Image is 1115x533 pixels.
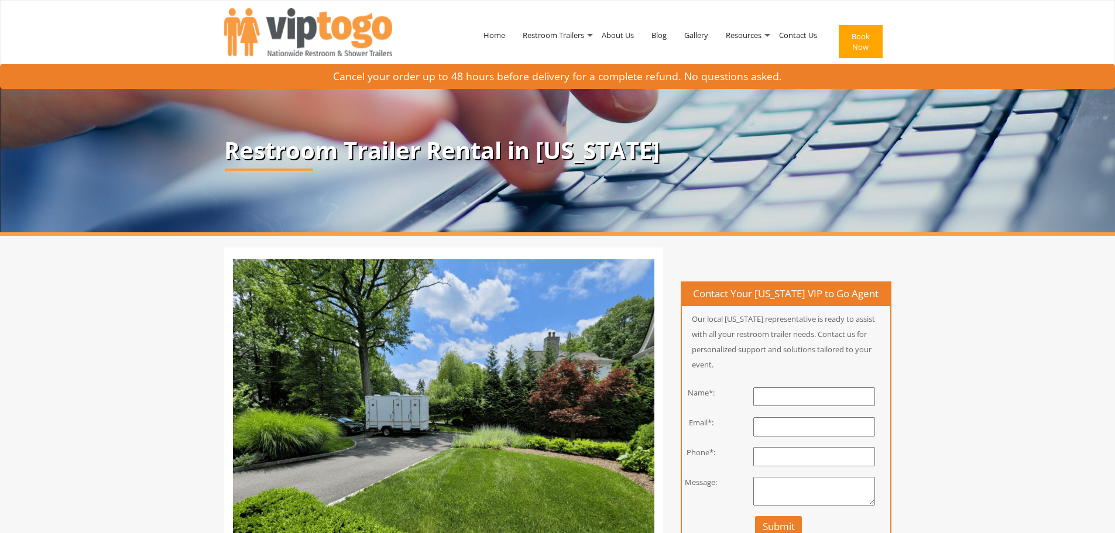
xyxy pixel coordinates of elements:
div: Phone*: [673,447,730,458]
a: Gallery [675,5,717,66]
a: About Us [593,5,643,66]
a: Contact Us [770,5,826,66]
a: Restroom Trailers [514,5,593,66]
a: Resources [717,5,770,66]
a: Blog [643,5,675,66]
a: Home [475,5,514,66]
button: Book Now [839,25,883,58]
h4: Contact Your [US_STATE] VIP to Go Agent [682,283,890,306]
p: Restroom Trailer Rental in [US_STATE] [224,137,891,163]
p: Our local [US_STATE] representative is ready to assist with all your restroom trailer needs. Cont... [682,311,890,372]
div: Email*: [673,417,730,428]
a: Book Now [826,5,891,83]
div: Name*: [673,387,730,398]
div: Message: [673,477,730,488]
img: VIPTOGO [224,8,392,56]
